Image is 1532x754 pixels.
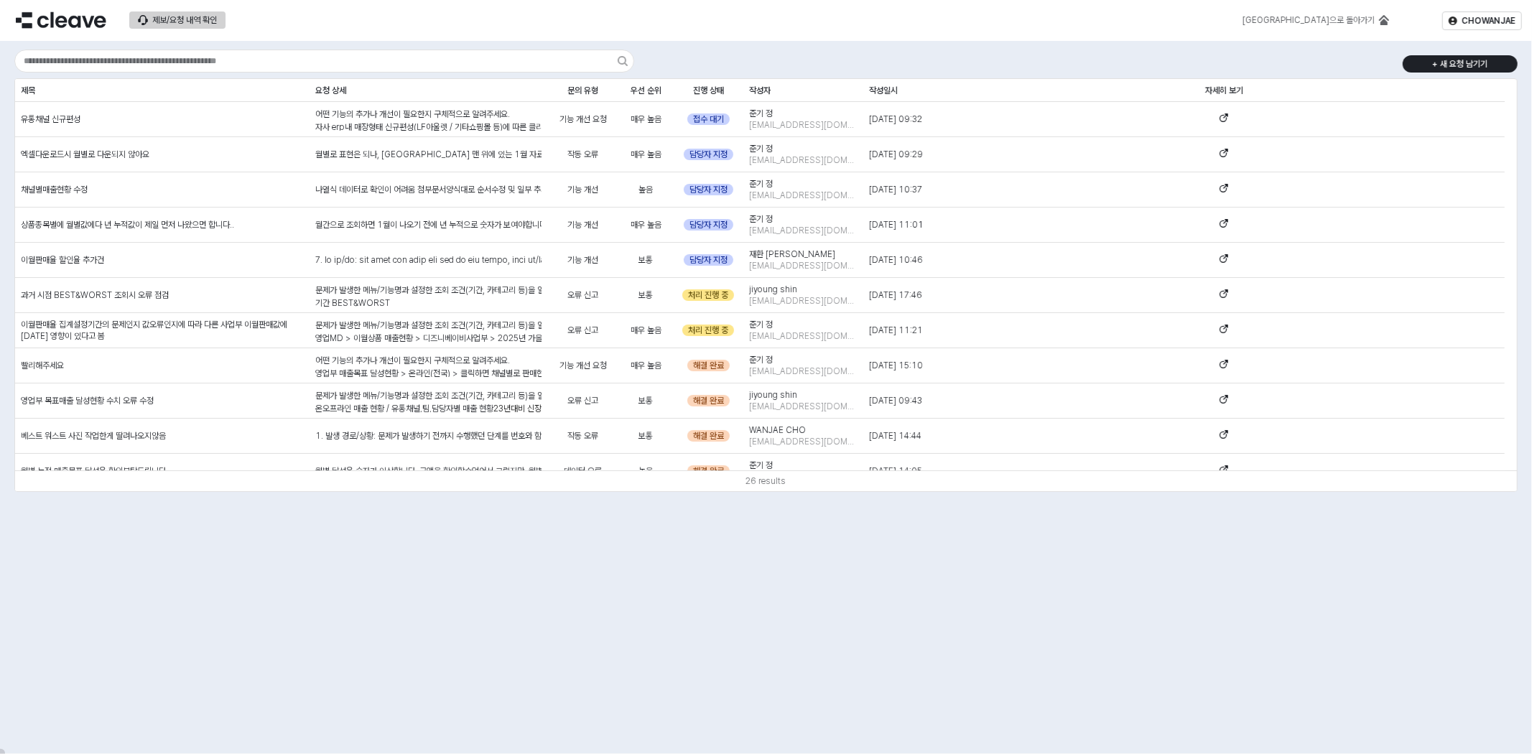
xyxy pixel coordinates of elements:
p: CHOWANJAE [1462,15,1515,27]
span: 이월판매율 집계설정기간의 문제인지 값오류인지에 따라 다른 사업부 이월판매값에 [DATE] 영향이 있다고 봄 [21,319,304,342]
div: 어떤 기능의 추가나 개선이 필요한지 구체적으로 알려주세요. 개선이 필요한 이유와 개선 후 어떤 업무에 활용할 예정인지 설명해주세요. 최종적으로 어떤 형태의 기능이나 결과가 나... [315,108,542,548]
span: 제목 [21,84,35,96]
span: 기능 개선 [567,219,598,231]
span: [DATE] 11:21 [869,325,923,336]
span: jiyoung shin [749,389,797,401]
div: 7. lo ip/do: sit amet con adip eli sed do eiu tempo, inci ut/lab etd mag ali eni. (a: 5. min 90v ... [315,253,542,266]
p: 기간 BEST&WORST [315,297,542,309]
p: 자사 erp내 매장형태 신규편성(LF아울렛 / 기타쇼핑몰 등)에 따른 클리브 화면 연동구현 필요 [315,121,542,134]
span: 기능 개선 요청 [560,360,607,371]
span: 담당자 지정 [690,149,728,160]
span: 월별 누적 매출목표 달성율 확인부탁드립니다.. [21,465,170,477]
span: 보통 [639,254,653,266]
span: 매우 높음 [631,113,661,125]
span: 준기 정 [749,460,773,471]
span: 상품종목별에 월별값에다 년 누적값이 제일 먼저 나왔으면 합니다.. [21,219,234,231]
p: 영업MD > 이월상품 매출현황 > 디즈니베이비사업부 > 2025년 가을이월 / 2025년 봄이월 판매율 값 오류 [315,332,542,345]
span: 기능 개선 [567,254,598,266]
button: CHOWANJAE [1442,11,1522,30]
span: 담당자 지정 [690,254,728,266]
div: 월간으로 조회하면 1월이 나오기 전에 년 누적으로 숫자가 보여야합니다.. [315,218,542,231]
span: [DATE] 11:01 [869,219,924,231]
span: 준기 정 [749,354,773,366]
button: 제보/요청 내역 확인 [129,11,226,29]
span: [DATE] 10:46 [869,254,923,266]
span: jiyoung shin [749,284,797,295]
span: [EMAIL_ADDRESS][DOMAIN_NAME] [749,401,858,412]
span: [EMAIL_ADDRESS][DOMAIN_NAME] [749,366,858,377]
span: 영업부 목표매출 달성현황 수치 오류 수정 [21,395,154,406]
span: [DATE] 09:32 [869,113,922,125]
div: 26 results [746,474,786,488]
span: 빨리해주세요 [21,360,64,371]
span: 베스트 워스트 사진 작업한게 딸려나오지않음 [21,430,166,442]
span: [DATE] 14:44 [869,430,921,442]
span: 기능 개선 요청 [560,113,607,125]
span: 오류 신고 [567,289,598,301]
span: 요청 상세 [315,84,346,96]
div: [GEOGRAPHIC_DATA]으로 돌아가기 [1243,15,1375,25]
span: 준기 정 [749,178,773,190]
div: 어떤 기능의 추가나 개선이 필요한지 구체적으로 알려주세요. 개선이 필요한 이유와 개선 후 어떤 업무에 활용할 예정인지 설명해주세요. 최종적으로 어떤 형태의 기능이나 결과가 나... [315,354,542,603]
span: 문의 유형 [567,84,598,96]
span: 진행 상태 [693,84,724,96]
span: 준기 정 [749,143,773,154]
span: 높음 [639,184,653,195]
span: [EMAIL_ADDRESS][DOMAIN_NAME] [749,260,858,271]
span: 데이터 오류 [564,465,602,477]
div: Table toolbar [15,470,1517,491]
div: 나열식 데이터로 확인이 어려움 첨부문서양식대로 순서수정 및 일부 추가필요 구분자별 컬러 추가 구분해주세요(시인성) -- [315,183,542,196]
span: [EMAIL_ADDRESS][DOMAIN_NAME] [749,119,858,131]
div: 1. 발생 경로/상황: 문제가 발생하기 전까지 수행했던 단계를 번호와 함께 자세히 설명하거나, 제안하는 기능/개선이 필요한 상황을 설명해 주세요. (예: 1. 날짜를 [DAT... [315,429,542,442]
span: [DATE] 17:46 [869,289,922,301]
span: 접수 대기 [693,113,724,125]
span: 보통 [639,395,653,406]
span: 이월판매율 할인율 추가건 [21,254,104,266]
span: [DATE] 09:43 [869,395,922,406]
span: 엑셀다운로드시 월별로 다운되지 않아요 [21,149,149,160]
div: 월별로 표현은 되나, [GEOGRAPHIC_DATA] 맨 위에 있는 1월 자료만 다운로드 됨 [315,148,542,161]
span: [EMAIL_ADDRESS][DOMAIN_NAME] [749,330,858,342]
span: [EMAIL_ADDRESS][DOMAIN_NAME] [749,225,858,236]
p: 영업부 매출목표 달성현황 > 온라인(전국) > 클릭하면 채널별로 판매현황이 나와야하는데 아래와 같이 기존 통합매출만 보임 [315,367,542,380]
span: [DATE] 09:29 [869,149,923,160]
span: 매우 높음 [631,360,661,371]
span: [EMAIL_ADDRESS][DOMAIN_NAME] [749,154,858,166]
span: 기능 개선 [567,184,598,195]
span: 준기 정 [749,213,773,225]
span: 유통채널 신규편성 [21,113,80,125]
span: 처리 진행 중 [688,325,728,336]
span: 작동 오류 [567,149,598,160]
button: + 새 요청 남기기 [1403,55,1518,73]
button: [GEOGRAPHIC_DATA]으로 돌아가기 [1234,11,1398,29]
span: [DATE] 10:37 [869,184,922,195]
span: 작성자 [749,84,771,96]
span: 처리 진행 중 [688,289,728,301]
span: 과거 시점 BEST&WORST 조회시 오류 점검 [21,289,169,301]
span: 매우 높음 [631,219,661,231]
p: + 새 요청 남기기 [1432,58,1487,70]
span: [EMAIL_ADDRESS][DOMAIN_NAME] [749,190,858,201]
span: 해결 완료 [693,395,724,406]
span: 오류 신고 [567,395,598,406]
span: 작성일시 [869,84,898,96]
div: 문제가 발생한 메뉴/기능명과 설정한 조회 조건(기간, 카테고리 등)을 알려주세요. 구체적으로 어떤 수치나 현상이 잘못되었고, 왜 오류라고 생각하시는지 설명해주세요. 올바른 결... [315,319,542,715]
span: [DATE] 14:05 [869,465,922,477]
span: 우선 순위 [631,84,661,96]
span: 자세히 보기 [1205,84,1243,96]
span: WANJAE CHO [749,424,806,436]
p: 온오프라인 매출 현황 / 유통채널,팀,담당자별 매출 현황 [315,402,542,415]
span: 담당자 지정 [690,184,728,195]
span: 해결 완료 [693,465,724,477]
span: 보통 [639,289,653,301]
span: 재환 [PERSON_NAME] [749,248,835,260]
div: 월별 달성율 숫자가 이상합니다. 금액을 확인할수없어서 그렇지만, 월별 달성율 숫자 재확인해주셨으면 합니다. [315,465,542,478]
span: 높음 [639,465,653,477]
span: 오류 신고 [567,325,598,336]
span: 해결 완료 [693,360,724,371]
span: [EMAIL_ADDRESS][DOMAIN_NAME] [749,436,858,447]
span: 23년대비 신장액 표기 오류 수정해 주세요. [493,404,631,414]
span: 준기 정 [749,108,773,119]
span: 매우 높음 [631,325,661,336]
